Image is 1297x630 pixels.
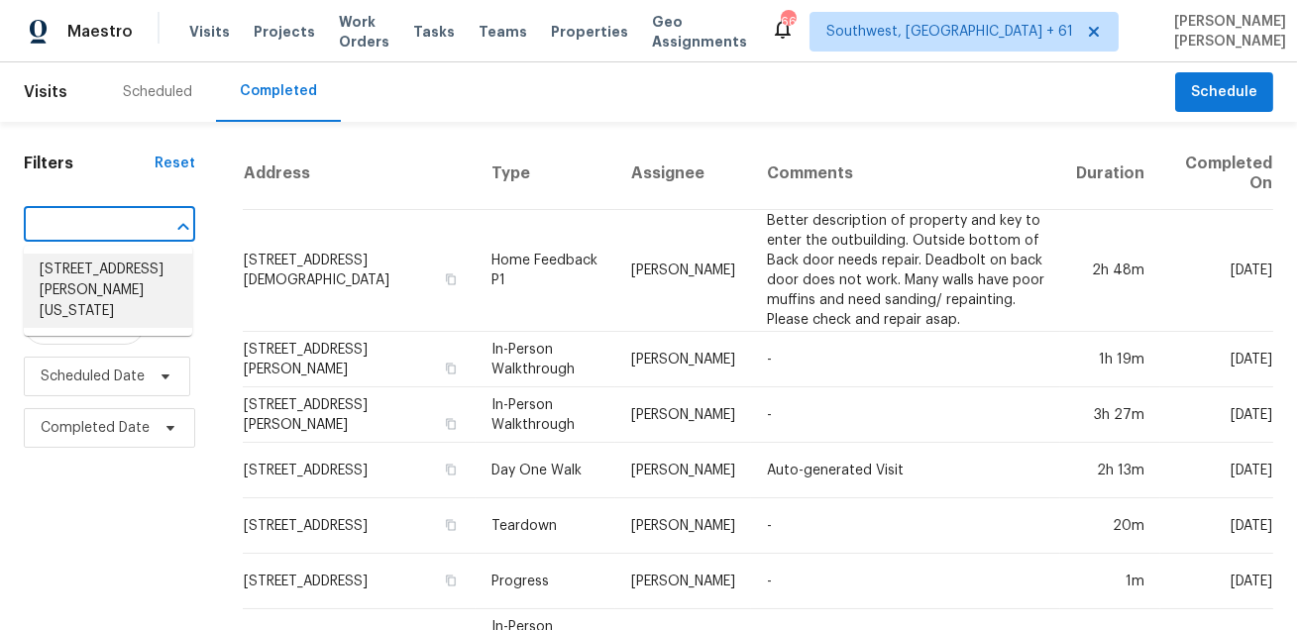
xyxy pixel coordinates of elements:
[1060,210,1160,332] td: 2h 48m
[1060,554,1160,609] td: 1m
[615,332,751,387] td: [PERSON_NAME]
[479,22,527,42] span: Teams
[1160,498,1273,554] td: [DATE]
[1060,498,1160,554] td: 20m
[24,254,192,328] li: [STREET_ADDRESS][PERSON_NAME][US_STATE]
[155,154,195,173] div: Reset
[615,443,751,498] td: [PERSON_NAME]
[826,22,1073,42] span: Southwest, [GEOGRAPHIC_DATA] + 61
[243,387,476,443] td: [STREET_ADDRESS][PERSON_NAME]
[1160,554,1273,609] td: [DATE]
[1060,332,1160,387] td: 1h 19m
[476,138,614,210] th: Type
[476,443,614,498] td: Day One Walk
[67,22,133,42] span: Maestro
[243,443,476,498] td: [STREET_ADDRESS]
[751,332,1060,387] td: -
[1160,443,1273,498] td: [DATE]
[339,12,389,52] span: Work Orders
[1160,138,1273,210] th: Completed On
[240,81,317,101] div: Completed
[615,387,751,443] td: [PERSON_NAME]
[751,387,1060,443] td: -
[243,498,476,554] td: [STREET_ADDRESS]
[41,367,145,386] span: Scheduled Date
[442,360,460,377] button: Copy Address
[615,498,751,554] td: [PERSON_NAME]
[413,25,455,39] span: Tasks
[442,415,460,433] button: Copy Address
[41,418,150,438] span: Completed Date
[615,554,751,609] td: [PERSON_NAME]
[781,12,795,32] div: 669
[169,213,197,241] button: Close
[751,443,1060,498] td: Auto-generated Visit
[1175,72,1273,113] button: Schedule
[751,498,1060,554] td: -
[1166,12,1286,52] span: [PERSON_NAME] [PERSON_NAME]
[751,138,1060,210] th: Comments
[24,154,155,173] h1: Filters
[442,572,460,589] button: Copy Address
[24,211,140,242] input: Search for an address...
[442,461,460,478] button: Copy Address
[476,498,614,554] td: Teardown
[476,387,614,443] td: In-Person Walkthrough
[652,12,747,52] span: Geo Assignments
[751,210,1060,332] td: Better description of property and key to enter the outbuilding. Outside bottom of Back door need...
[615,210,751,332] td: [PERSON_NAME]
[476,332,614,387] td: In-Person Walkthrough
[243,554,476,609] td: [STREET_ADDRESS]
[476,554,614,609] td: Progress
[243,332,476,387] td: [STREET_ADDRESS][PERSON_NAME]
[476,210,614,332] td: Home Feedback P1
[551,22,628,42] span: Properties
[1160,387,1273,443] td: [DATE]
[751,554,1060,609] td: -
[189,22,230,42] span: Visits
[615,138,751,210] th: Assignee
[1160,332,1273,387] td: [DATE]
[442,270,460,288] button: Copy Address
[442,516,460,534] button: Copy Address
[123,82,192,102] div: Scheduled
[1160,210,1273,332] td: [DATE]
[243,210,476,332] td: [STREET_ADDRESS][DEMOGRAPHIC_DATA]
[24,70,67,114] span: Visits
[1060,138,1160,210] th: Duration
[243,138,476,210] th: Address
[1191,80,1257,105] span: Schedule
[254,22,315,42] span: Projects
[1060,387,1160,443] td: 3h 27m
[1060,443,1160,498] td: 2h 13m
